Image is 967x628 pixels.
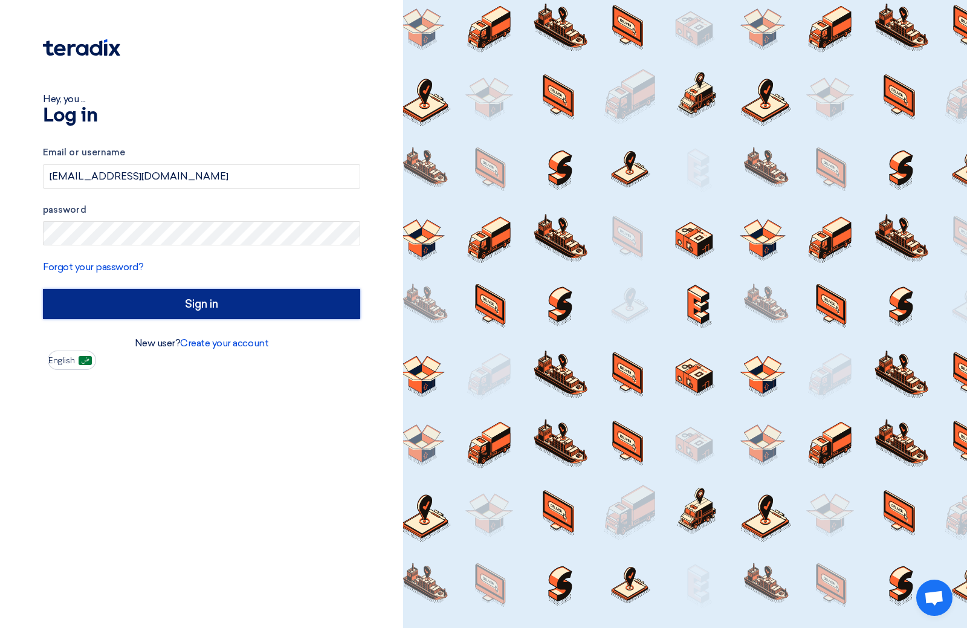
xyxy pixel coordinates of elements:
input: Sign in [43,289,360,319]
font: Email or username [43,147,125,158]
button: English [48,351,96,370]
input: Enter your business email or username [43,164,360,189]
font: New user? [135,337,181,349]
font: English [48,355,75,366]
a: Create your account [180,337,268,349]
font: password [43,204,86,215]
img: Teradix logo [43,39,120,56]
a: Open chat [916,580,952,616]
img: ar-AR.png [79,356,92,365]
font: Log in [43,106,97,126]
font: Hey, you ... [43,93,85,105]
a: Forgot your password? [43,261,144,273]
